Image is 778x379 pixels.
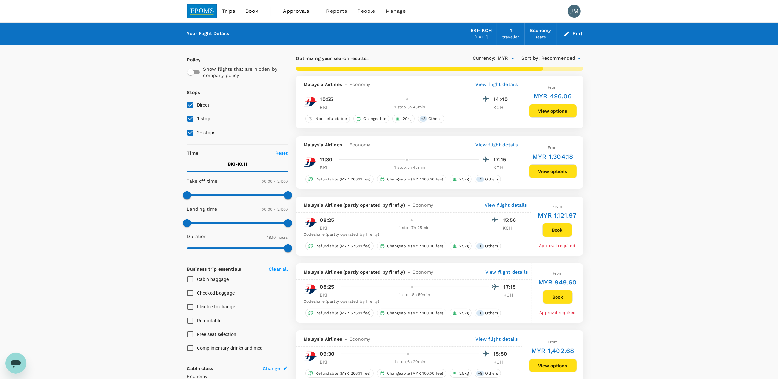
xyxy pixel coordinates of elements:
h6: MYR 949.60 [538,277,577,287]
div: Codeshare (partly operated by firefly) [304,231,519,238]
div: +3Others [418,115,444,123]
span: Economy [349,81,370,88]
p: Duration [187,233,207,240]
div: Changeable [353,115,389,123]
span: Cabin baggage [197,277,229,282]
span: From [553,271,563,276]
h6: MYR 1,402.68 [532,346,574,356]
p: 09:30 [320,350,335,358]
span: Currency : [473,55,495,62]
span: Free seat selection [197,332,237,337]
span: 00:00 - 24:00 [262,179,288,184]
div: 25kg [450,369,472,378]
span: - [342,336,349,342]
p: Policy [187,56,193,63]
span: + 9 [476,371,484,376]
strong: Cabin class [187,366,213,371]
div: 25kg [450,309,472,317]
div: 1 stop , 8h 50min [340,292,489,298]
div: Refundable (MYR 576.11 fee) [305,309,374,317]
span: Approval required [539,310,576,315]
span: 20kg [400,116,414,122]
p: BKI [320,104,336,111]
p: View flight details [476,141,518,148]
p: KCH [494,164,510,171]
div: Refundable (MYR 266.11 fee) [305,175,374,183]
span: 25kg [457,371,472,376]
div: 25kg [450,175,472,183]
span: 00:00 - 24:00 [262,207,288,212]
p: BKI - KCH [228,161,247,167]
button: Book [542,223,572,237]
div: BKI - KCH [471,27,492,34]
span: People [358,7,375,15]
span: Non-refundable [313,116,350,122]
span: - [405,202,412,208]
span: Economy [413,269,433,275]
div: +9Others [475,369,501,378]
p: Clear all [269,266,288,272]
span: - [405,269,412,275]
div: Changeable (MYR 100.00 fee) [377,242,446,250]
p: 08:25 [320,216,334,224]
p: 17:15 [503,283,520,291]
span: 25kg [457,310,472,316]
span: Malaysia Airlines (partly operated by firefly) [304,202,405,208]
button: View options [529,104,577,118]
img: MH [304,350,317,363]
strong: Stops [187,90,200,95]
p: KCH [503,225,519,231]
div: 1 [510,27,512,34]
img: MH [304,156,317,169]
span: Others [483,310,501,316]
p: BKI [320,359,336,365]
span: + 6 [476,243,484,249]
span: Others [483,243,501,249]
div: Changeable (MYR 100.00 fee) [377,369,446,378]
button: Book [543,290,573,304]
span: Changeable (MYR 100.00 fee) [385,243,446,249]
p: 15:50 [494,350,510,358]
div: Your Flight Details [187,30,229,37]
p: View flight details [485,269,528,275]
span: Refundable [197,318,221,323]
span: 25kg [457,177,472,182]
span: Direct [197,102,210,108]
div: 1 stop , 5h 45min [340,164,479,171]
button: View options [529,164,577,178]
span: Malaysia Airlines [304,81,342,88]
span: Flexible to change [197,304,235,309]
span: Change [263,365,280,372]
p: KCH [494,104,510,111]
span: 19.10 hours [267,235,288,240]
span: Approvals [283,7,316,15]
span: - [342,141,349,148]
span: From [548,145,558,150]
img: MH [304,283,317,296]
img: MH [304,216,317,229]
div: 25kg [450,242,472,250]
span: Changeable (MYR 100.00 fee) [385,371,446,376]
span: Others [426,116,444,122]
p: KCH [494,359,510,365]
span: + 3 [420,116,427,122]
span: Book [245,7,259,15]
iframe: Button to launch messaging window [5,353,26,374]
span: Malaysia Airlines (partly operated by firefly) [304,269,405,275]
span: Malaysia Airlines [304,336,342,342]
span: - [342,81,349,88]
span: Reports [326,7,347,15]
button: View options [529,359,577,372]
p: View flight details [476,336,518,342]
div: Non-refundable [305,115,350,123]
span: Changeable (MYR 100.00 fee) [385,310,446,316]
span: + 9 [476,177,484,182]
span: Complimentary drinks and meal [197,346,264,351]
p: Show flights that are hidden by company policy [203,66,284,79]
p: 14:40 [494,95,510,103]
img: MH [304,95,317,108]
div: [DATE] [474,34,488,41]
p: BKI [320,225,336,231]
p: Landing time [187,206,217,212]
span: Economy [413,202,433,208]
